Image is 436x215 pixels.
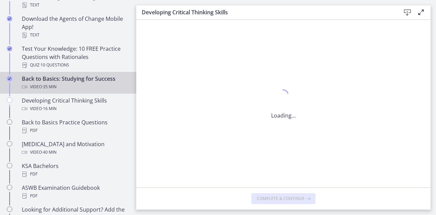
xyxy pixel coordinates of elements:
[22,1,128,9] div: Text
[22,148,128,156] div: Video
[22,184,128,200] div: ASWB Examination Guidebook
[22,162,128,178] div: KSA Bachelors
[22,61,128,69] div: Quiz
[22,83,128,91] div: Video
[22,96,128,113] div: Developing Critical Thinking Skills
[271,88,296,103] div: 1
[42,105,57,113] span: · 16 min
[22,31,128,39] div: Text
[7,46,12,51] i: Completed
[22,118,128,135] div: Back to Basics Practice Questions
[251,193,315,204] button: Complete & continue
[22,126,128,135] div: PDF
[22,140,128,156] div: [MEDICAL_DATA] and Motivation
[257,196,305,201] span: Complete & continue
[7,76,12,81] i: Completed
[42,83,57,91] span: · 35 min
[22,105,128,113] div: Video
[22,75,128,91] div: Back to Basics: Studying for Success
[142,8,390,16] h3: Developing Critical Thinking Skills
[22,45,128,69] div: Test Your Knowledge: 10 FREE Practice Questions with Rationales
[40,61,69,69] span: · 10 Questions
[22,192,128,200] div: PDF
[22,170,128,178] div: PDF
[7,16,12,21] i: Completed
[271,111,296,120] p: Loading...
[42,148,57,156] span: · 40 min
[22,15,128,39] div: Download the Agents of Change Mobile App!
